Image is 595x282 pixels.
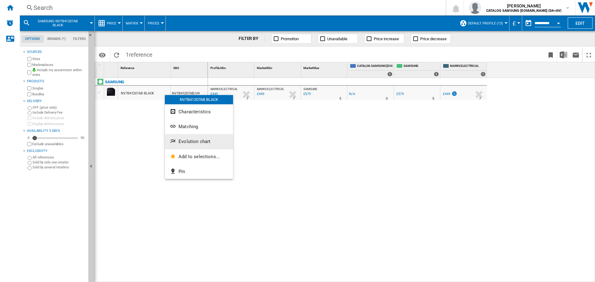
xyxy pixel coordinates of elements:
[165,149,233,164] button: Add to selections...
[165,95,233,104] div: NV7B41207AB BLACK
[165,164,233,179] button: Pin...
[178,154,220,159] span: Add to selections...
[165,119,233,134] button: Matching
[178,139,210,144] span: Evolution chart
[165,134,233,149] button: Evolution chart
[165,104,233,119] button: Characteristics
[178,109,211,115] span: Characteristics
[178,124,198,129] span: Matching
[178,169,185,174] span: Pin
